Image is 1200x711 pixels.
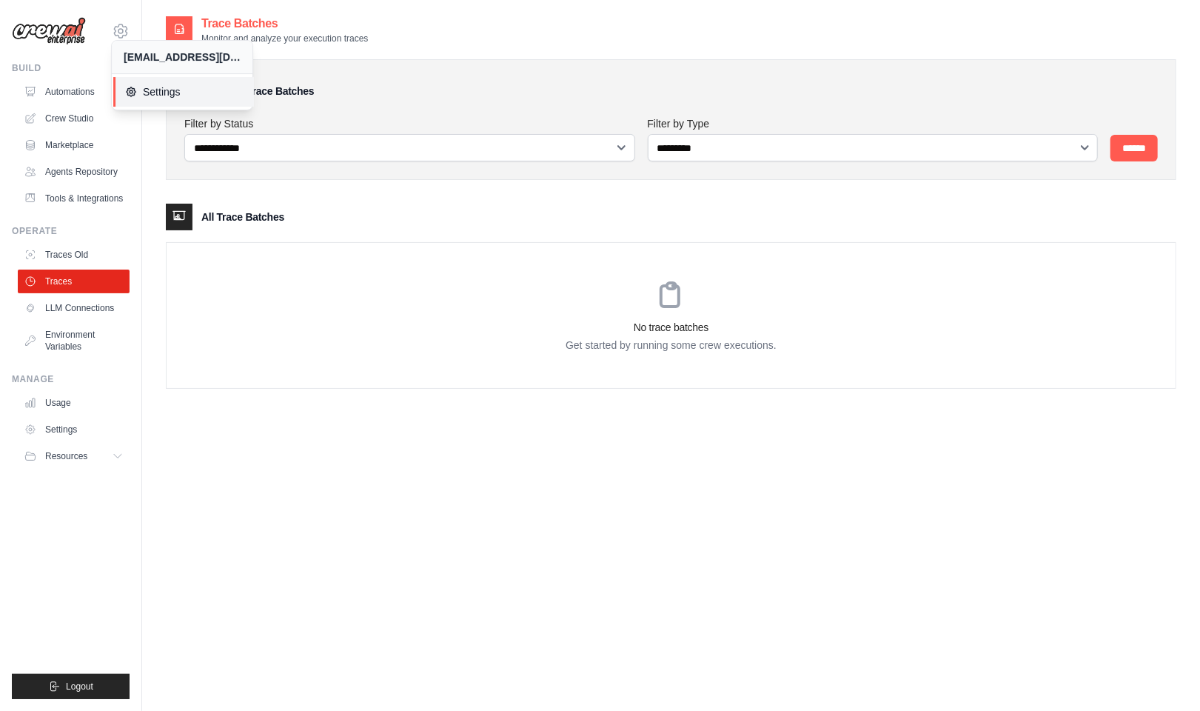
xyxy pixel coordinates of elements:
[12,62,130,74] div: Build
[12,225,130,237] div: Operate
[18,80,130,104] a: Automations
[220,84,314,99] h3: Filter Trace Batches
[12,17,86,45] img: Logo
[12,674,130,699] button: Logout
[18,133,130,157] a: Marketplace
[113,77,254,107] a: Settings
[66,681,93,692] span: Logout
[12,373,130,385] div: Manage
[125,84,242,99] span: Settings
[18,270,130,293] a: Traces
[18,444,130,468] button: Resources
[167,338,1176,353] p: Get started by running some crew executions.
[184,116,636,131] label: Filter by Status
[201,210,284,224] h3: All Trace Batches
[18,391,130,415] a: Usage
[18,296,130,320] a: LLM Connections
[18,243,130,267] a: Traces Old
[201,15,368,33] h2: Trace Batches
[167,320,1176,335] h3: No trace batches
[124,50,241,64] div: [EMAIL_ADDRESS][DOMAIN_NAME]
[18,160,130,184] a: Agents Repository
[648,116,1099,131] label: Filter by Type
[201,33,368,44] p: Monitor and analyze your execution traces
[18,187,130,210] a: Tools & Integrations
[18,323,130,358] a: Environment Variables
[18,418,130,441] a: Settings
[45,450,87,462] span: Resources
[18,107,130,130] a: Crew Studio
